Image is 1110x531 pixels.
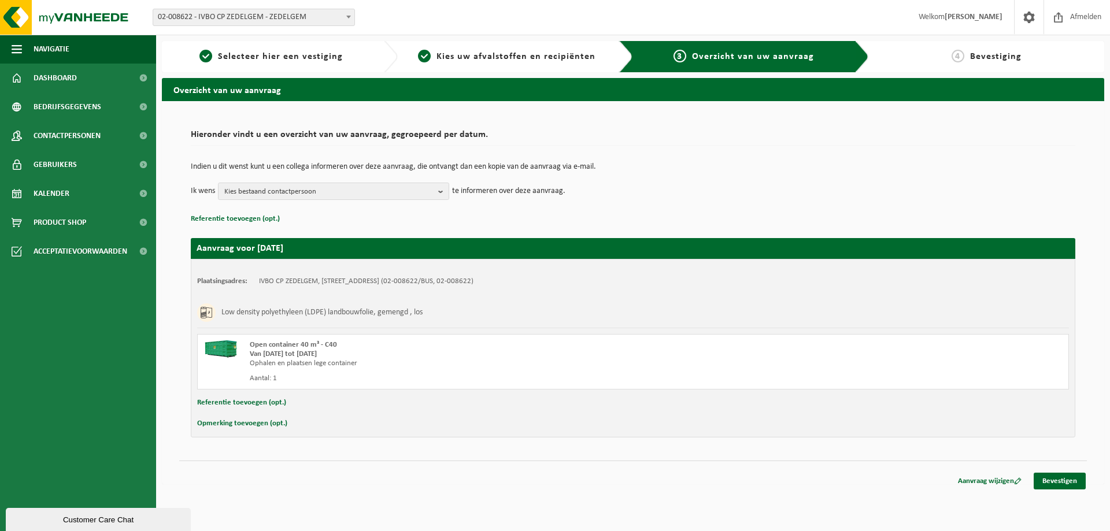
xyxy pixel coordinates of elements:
button: Kies bestaand contactpersoon [218,183,449,200]
span: 02-008622 - IVBO CP ZEDELGEM - ZEDELGEM [153,9,354,25]
iframe: chat widget [6,506,193,531]
span: 2 [418,50,431,62]
a: 2Kies uw afvalstoffen en recipiënten [404,50,610,64]
h2: Overzicht van uw aanvraag [162,78,1104,101]
strong: Aanvraag voor [DATE] [197,244,283,253]
p: Indien u dit wenst kunt u een collega informeren over deze aanvraag, die ontvangt dan een kopie v... [191,163,1075,171]
td: IVBO CP ZEDELGEM, [STREET_ADDRESS] (02-008622/BUS, 02-008622) [259,277,473,286]
button: Referentie toevoegen (opt.) [197,395,286,410]
p: Ik wens [191,183,215,200]
span: 1 [199,50,212,62]
span: 4 [952,50,964,62]
span: Kalender [34,179,69,208]
h3: Low density polyethyleen (LDPE) landbouwfolie, gemengd , los [221,303,423,322]
span: Bevestiging [970,52,1022,61]
a: Bevestigen [1034,473,1086,489]
span: Dashboard [34,64,77,92]
span: Kies uw afvalstoffen en recipiënten [436,52,595,61]
h2: Hieronder vindt u een overzicht van uw aanvraag, gegroepeerd per datum. [191,130,1075,146]
span: 02-008622 - IVBO CP ZEDELGEM - ZEDELGEM [153,9,355,26]
button: Referentie toevoegen (opt.) [191,211,280,226]
span: Bedrijfsgegevens [34,92,101,121]
span: Navigatie [34,35,69,64]
div: Ophalen en plaatsen lege container [250,359,679,368]
span: 3 [674,50,686,62]
div: Aantal: 1 [250,374,679,383]
span: Contactpersonen [34,121,101,150]
span: Overzicht van uw aanvraag [692,52,814,61]
span: Gebruikers [34,150,77,179]
span: Selecteer hier een vestiging [218,52,343,61]
span: Open container 40 m³ - C40 [250,341,337,348]
strong: [PERSON_NAME] [945,13,1002,21]
span: Kies bestaand contactpersoon [224,183,434,200]
a: Aanvraag wijzigen [949,473,1030,489]
p: te informeren over deze aanvraag. [452,183,565,200]
span: Acceptatievoorwaarden [34,237,127,266]
button: Opmerking toevoegen (opt.) [197,416,287,431]
strong: Plaatsingsadres: [197,277,247,285]
strong: Van [DATE] tot [DATE] [250,350,317,358]
img: HK-XC-40-GN-00.png [203,340,238,358]
span: Product Shop [34,208,86,237]
a: 1Selecteer hier een vestiging [168,50,375,64]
